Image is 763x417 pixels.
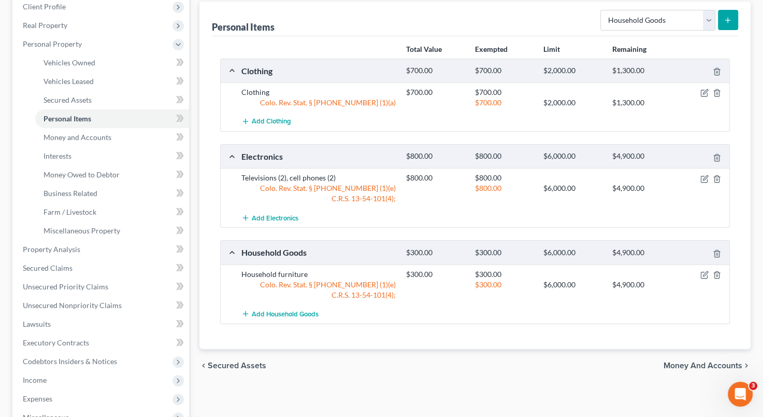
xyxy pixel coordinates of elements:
[406,45,442,53] strong: Total Value
[15,240,189,259] a: Property Analysis
[35,184,189,203] a: Business Related
[538,183,607,193] div: $6,000.00
[44,58,95,67] span: Vehicles Owned
[241,112,291,131] button: Add Clothing
[470,280,538,290] div: $300.00
[35,72,189,91] a: Vehicles Leased
[23,357,117,366] span: Codebtors Insiders & Notices
[23,21,67,30] span: Real Property
[470,173,538,183] div: $800.00
[23,282,108,291] span: Unsecured Priority Claims
[35,203,189,221] a: Farm / Livestock
[742,362,751,370] i: chevron_right
[44,170,120,179] span: Money Owed to Debtor
[538,248,607,258] div: $6,000.00
[23,376,47,384] span: Income
[44,226,120,235] span: Miscellaneous Property
[749,382,757,390] span: 3
[35,165,189,184] a: Money Owed to Debtor
[612,45,646,53] strong: Remaining
[470,66,538,76] div: $700.00
[208,362,266,370] span: Secured Assets
[607,183,675,193] div: $4,900.00
[236,87,401,98] div: Clothing
[401,87,469,98] div: $700.00
[35,109,189,128] a: Personal Items
[15,259,189,277] a: Secured Claims
[252,310,319,318] span: Add Household Goods
[470,151,538,161] div: $800.00
[607,151,675,161] div: $4,900.00
[23,2,66,11] span: Client Profile
[538,280,607,290] div: $6,000.00
[35,128,189,147] a: Money and Accounts
[470,248,538,258] div: $300.00
[470,183,538,193] div: $800.00
[664,362,751,370] button: Money and Accounts chevron_right
[607,66,675,76] div: $1,300.00
[607,248,675,258] div: $4,900.00
[35,91,189,109] a: Secured Assets
[401,173,469,183] div: $800.00
[236,65,401,76] div: Clothing
[44,207,96,216] span: Farm / Livestock
[44,114,91,123] span: Personal Items
[538,151,607,161] div: $6,000.00
[236,151,401,162] div: Electronics
[401,66,469,76] div: $700.00
[401,151,469,161] div: $800.00
[35,147,189,165] a: Interests
[212,21,275,33] div: Personal Items
[15,333,189,352] a: Executory Contracts
[15,315,189,333] a: Lawsuits
[199,362,266,370] button: chevron_left Secured Assets
[23,338,89,347] span: Executory Contracts
[23,394,52,403] span: Expenses
[470,87,538,98] div: $700.00
[23,263,73,272] span: Secured Claims
[236,247,401,258] div: Household Goods
[23,301,122,310] span: Unsecured Nonpriority Claims
[543,45,560,53] strong: Limit
[35,53,189,72] a: Vehicles Owned
[252,118,291,126] span: Add Clothing
[236,269,401,280] div: Household furniture
[236,280,401,300] div: Colo. Rev. Stat. § [PHONE_NUMBER] (1)(e) C.R.S. 13-54-101(4);
[607,280,675,290] div: $4,900.00
[44,95,92,104] span: Secured Assets
[236,183,401,204] div: Colo. Rev. Stat. § [PHONE_NUMBER] (1)(e) C.R.S. 13-54-101(4);
[15,277,189,296] a: Unsecured Priority Claims
[470,98,538,108] div: $700.00
[664,362,742,370] span: Money and Accounts
[199,362,208,370] i: chevron_left
[23,245,80,254] span: Property Analysis
[728,382,753,407] iframe: Intercom live chat
[15,296,189,315] a: Unsecured Nonpriority Claims
[241,304,319,324] button: Add Household Goods
[538,66,607,76] div: $2,000.00
[241,208,298,227] button: Add Electronics
[44,189,97,198] span: Business Related
[401,248,469,258] div: $300.00
[252,214,298,222] span: Add Electronics
[44,133,111,142] span: Money and Accounts
[23,39,82,48] span: Personal Property
[44,151,71,160] span: Interests
[236,173,401,183] div: Televisions (2), cell phones (2)
[470,269,538,280] div: $300.00
[475,45,508,53] strong: Exempted
[23,319,51,328] span: Lawsuits
[401,269,469,280] div: $300.00
[538,98,607,108] div: $2,000.00
[236,98,401,108] div: Colo. Rev. Stat. § [PHONE_NUMBER] (1)(a)
[35,221,189,240] a: Miscellaneous Property
[44,77,94,86] span: Vehicles Leased
[607,98,675,108] div: $1,300.00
